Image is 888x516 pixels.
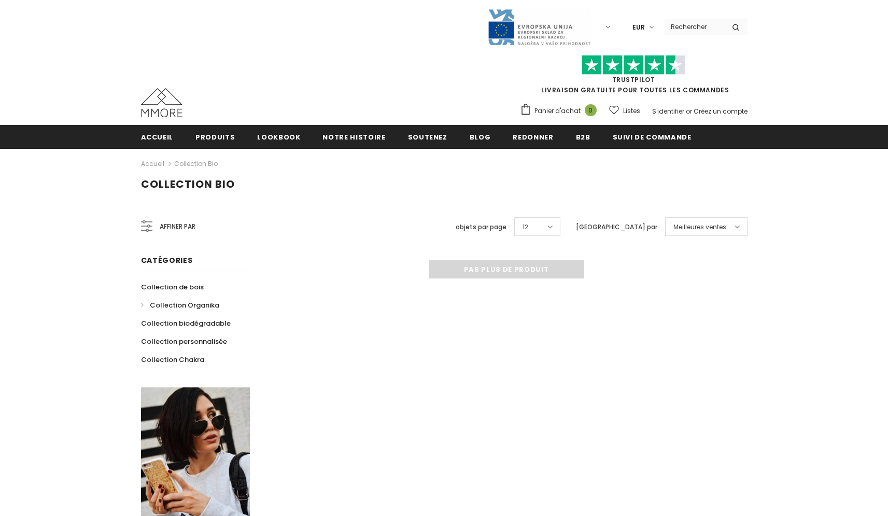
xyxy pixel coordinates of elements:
span: 0 [585,104,597,116]
span: EUR [632,22,645,33]
a: soutenez [408,125,447,148]
input: Search Site [665,19,724,34]
a: Panier d'achat 0 [520,103,602,119]
a: Accueil [141,158,164,170]
span: Collection biodégradable [141,318,231,328]
a: Collection personnalisée [141,332,227,351]
span: 12 [523,222,528,232]
span: Panier d'achat [534,106,581,116]
span: soutenez [408,132,447,142]
span: LIVRAISON GRATUITE POUR TOUTES LES COMMANDES [520,60,748,94]
a: Accueil [141,125,174,148]
img: Javni Razpis [487,8,591,46]
span: Collection de bois [141,282,204,292]
span: or [686,107,692,116]
span: Listes [623,106,640,116]
a: Collection de bois [141,278,204,296]
a: Lookbook [257,125,300,148]
a: B2B [576,125,590,148]
span: Suivi de commande [613,132,692,142]
a: Javni Razpis [487,22,591,31]
span: Meilleures ventes [673,222,726,232]
span: Lookbook [257,132,300,142]
img: Faites confiance aux étoiles pilotes [582,55,685,75]
span: Collection Bio [141,177,235,191]
a: Suivi de commande [613,125,692,148]
label: objets par page [456,222,506,232]
span: Catégories [141,255,193,266]
a: Redonner [513,125,553,148]
span: Collection Organika [150,300,219,310]
span: Collection Chakra [141,355,204,365]
span: Affiner par [160,221,195,232]
a: Produits [195,125,235,148]
span: Collection personnalisée [141,337,227,346]
label: [GEOGRAPHIC_DATA] par [576,222,657,232]
span: Accueil [141,132,174,142]
a: Blog [470,125,491,148]
a: Collection biodégradable [141,314,231,332]
img: Cas MMORE [141,88,182,117]
span: Notre histoire [322,132,385,142]
a: Collection Organika [141,296,219,314]
span: B2B [576,132,590,142]
span: Blog [470,132,491,142]
a: TrustPilot [612,75,655,84]
a: Collection Chakra [141,351,204,369]
span: Produits [195,132,235,142]
a: Notre histoire [322,125,385,148]
span: Redonner [513,132,553,142]
a: Listes [609,102,640,120]
a: Créez un compte [694,107,748,116]
a: S'identifier [652,107,684,116]
a: Collection Bio [174,159,218,168]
